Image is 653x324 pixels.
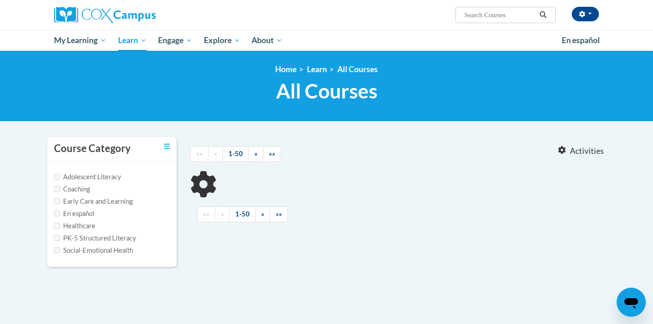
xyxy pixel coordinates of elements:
[570,146,604,156] span: Activities
[40,30,613,51] div: Main menu
[536,10,550,20] button: Search
[54,233,136,243] label: PK-5 Structured Literacy
[252,35,282,46] span: About
[54,196,133,206] label: Early Care and Learning
[152,30,198,51] a: Engage
[54,235,60,241] input: Checkbox for Options
[261,210,264,218] span: »
[54,7,156,23] img: Cox Campus
[54,247,60,253] input: Checkbox for Options
[54,221,95,231] label: Healthcare
[263,146,281,162] a: End
[464,10,536,20] input: Search Courses
[269,150,275,157] span: »»
[112,30,153,51] a: Learn
[54,184,90,194] label: Coaching
[54,245,133,255] label: Social-Emotional Health
[190,146,208,162] a: Begining
[276,79,377,103] span: All Courses
[275,64,297,74] a: Home
[118,35,147,46] span: Learn
[54,142,131,156] h3: Course Category
[203,210,209,218] span: ««
[337,64,378,74] a: All Courses
[246,30,289,51] a: About
[54,172,121,182] label: Adolescent Literacy
[270,206,288,222] a: End
[617,288,646,317] iframe: Button to launch messaging window
[255,206,270,222] a: Next
[54,7,227,23] a: Cox Campus
[54,209,94,219] label: En español
[48,30,112,51] a: My Learning
[229,206,256,222] a: 1-50
[214,150,217,157] span: «
[198,30,246,51] a: Explore
[158,35,192,46] span: Engage
[54,211,60,216] input: Checkbox for Options
[307,64,327,74] a: Learn
[556,31,606,50] a: En español
[54,198,60,204] input: Checkbox for Options
[215,206,230,222] a: Previous
[197,206,215,222] a: Begining
[254,150,257,157] span: »
[221,210,224,218] span: «
[54,223,60,229] input: Checkbox for Options
[223,146,249,162] a: 1-50
[248,146,263,162] a: Next
[208,146,223,162] a: Previous
[54,174,60,180] input: Checkbox for Options
[572,7,599,21] button: Account Settings
[164,142,170,152] a: Toggle collapse
[562,35,600,45] span: En español
[54,186,60,192] input: Checkbox for Options
[276,210,282,218] span: »»
[204,35,240,46] span: Explore
[54,35,106,46] span: My Learning
[196,150,203,157] span: ««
